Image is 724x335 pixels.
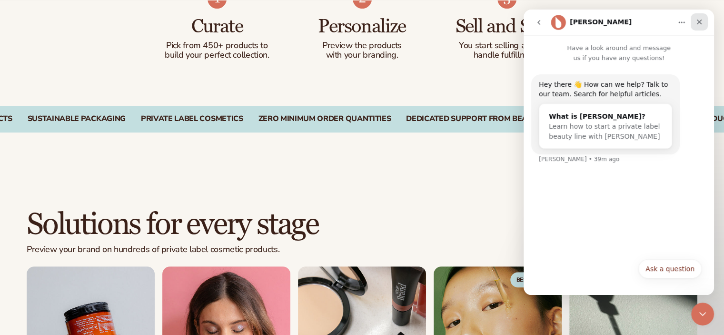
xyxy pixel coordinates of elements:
[27,244,318,255] p: Preview your brand on hundreds of private label cosmetic products.
[308,41,416,51] p: Preview the products
[691,303,714,325] iframe: Intercom live chat
[454,16,561,37] h3: Sell and Scale
[308,51,416,60] p: with your branding.
[308,16,416,37] h3: Personalize
[164,41,271,60] p: Pick from 450+ products to build your perfect collection.
[510,272,556,287] span: Best Value
[406,114,577,123] div: DEDICATED SUPPORT FROM BEAUTY EXPERTS
[141,114,243,123] div: PRIVATE LABEL COSMETICS
[28,114,126,123] div: SUSTAINABLE PACKAGING
[454,41,561,51] p: You start selling and we'll
[454,51,561,60] p: handle fulfillment.
[258,114,391,123] div: ZERO MINIMUM ORDER QUANTITIES
[27,209,318,241] h2: Solutions for every stage
[524,10,714,295] iframe: Intercom live chat
[164,16,271,37] h3: Curate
